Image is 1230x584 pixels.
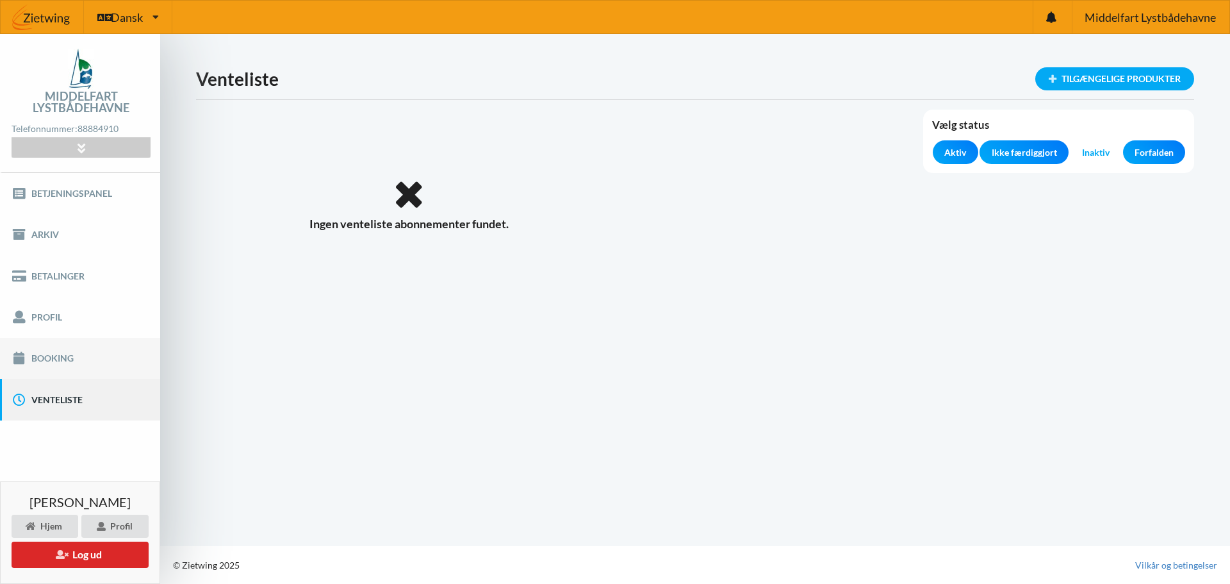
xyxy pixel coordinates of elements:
span: Inaktiv [1082,146,1110,159]
a: Vilkår og betingelser [1135,559,1217,572]
div: Tilgængelige produkter [1035,67,1194,90]
button: Log ud [12,542,149,568]
span: [PERSON_NAME] [29,496,131,508]
div: Profil [81,515,149,538]
img: logo [68,49,94,90]
span: Forfalden [1135,146,1174,159]
strong: 88884910 [78,123,119,134]
span: Middelfart Lystbådehavne [1085,12,1216,23]
div: Telefonnummer: [12,121,150,138]
span: Ikke færdiggjort [992,146,1057,159]
span: Aktiv [944,146,966,159]
div: Ingen venteliste abonnementer fundet. [196,178,623,231]
h1: Venteliste [196,67,1194,90]
div: Vælg status [932,119,1185,140]
span: Dansk [111,12,143,23]
div: Hjem [12,515,78,538]
div: Middelfart Lystbådehavne [12,90,150,113]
